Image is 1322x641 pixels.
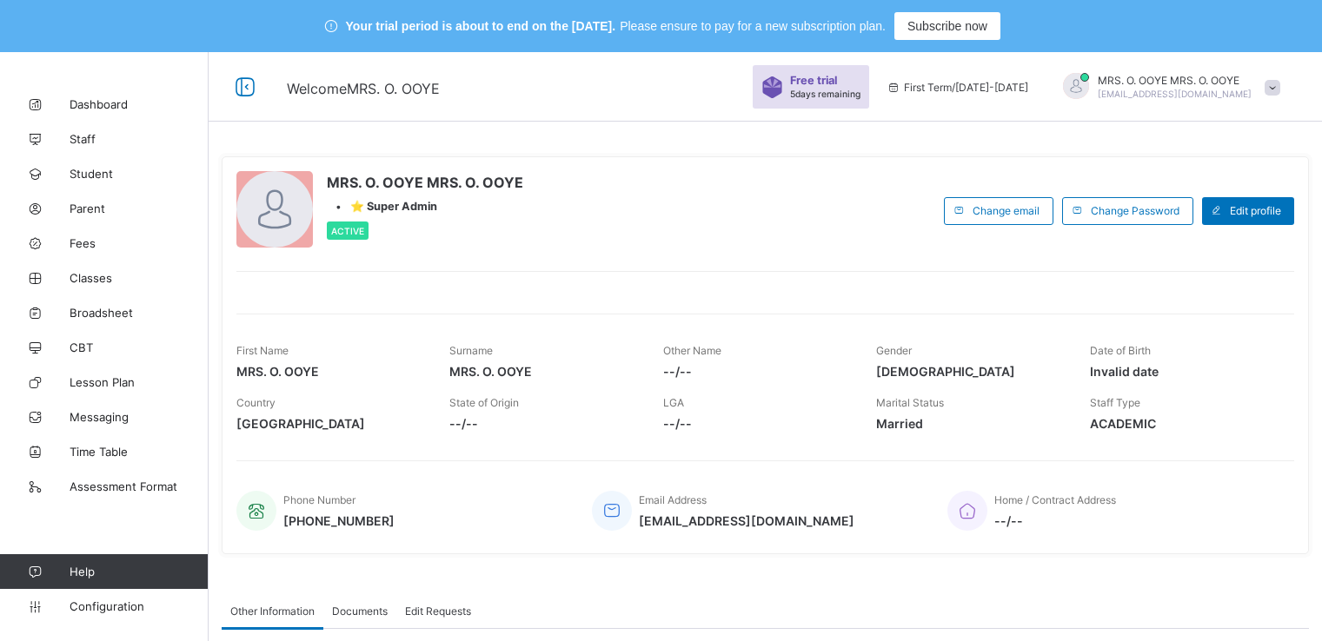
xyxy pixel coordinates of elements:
[70,306,209,320] span: Broadsheet
[620,19,886,33] span: Please ensure to pay for a new subscription plan.
[1091,204,1179,217] span: Change Password
[332,605,388,618] span: Documents
[1046,73,1289,102] div: MRS. O. OOYEMRS. O. OOYE
[327,174,523,191] span: MRS. O. OOYE MRS. O. OOYE
[876,364,1063,379] span: [DEMOGRAPHIC_DATA]
[449,396,519,409] span: State of Origin
[70,236,209,250] span: Fees
[876,416,1063,431] span: Married
[236,364,423,379] span: MRS. O. OOYE
[350,200,437,213] span: ⭐ Super Admin
[994,513,1116,528] span: --/--
[973,204,1040,217] span: Change email
[70,410,209,424] span: Messaging
[236,396,276,409] span: Country
[287,80,440,97] span: Welcome MRS. O. OOYE
[663,344,721,357] span: Other Name
[876,344,912,357] span: Gender
[70,202,209,215] span: Parent
[1230,204,1281,217] span: Edit profile
[790,74,852,87] span: Free trial
[994,493,1116,506] span: Home / Contract Address
[327,200,523,213] div: •
[887,81,1028,94] span: session/term information
[70,97,209,111] span: Dashboard
[283,513,395,528] span: [PHONE_NUMBER]
[1090,416,1277,431] span: ACADEMIC
[405,605,471,618] span: Edit Requests
[70,132,209,146] span: Staff
[230,605,315,618] span: Other Information
[70,565,208,578] span: Help
[331,226,364,236] span: Active
[907,19,987,33] span: Subscribe now
[1098,89,1252,99] span: [EMAIL_ADDRESS][DOMAIN_NAME]
[663,396,684,409] span: LGA
[449,364,636,379] span: MRS. O. OOYE
[1090,364,1277,379] span: Invalid date
[70,271,209,285] span: Classes
[639,493,707,506] span: Email Address
[70,445,209,459] span: Time Table
[790,89,860,99] span: 5 days remaining
[639,513,854,528] span: [EMAIL_ADDRESS][DOMAIN_NAME]
[70,479,209,493] span: Assessment Format
[236,416,423,431] span: [GEOGRAPHIC_DATA]
[449,416,636,431] span: --/--
[346,19,616,33] span: Your trial period is about to end on the [DATE].
[761,76,783,98] img: sticker-purple.71386a28dfed39d6af7621340158ba97.svg
[283,493,355,506] span: Phone Number
[1098,74,1252,87] span: MRS. O. OOYE MRS. O. OOYE
[236,344,289,357] span: First Name
[1090,344,1151,357] span: Date of Birth
[663,364,850,379] span: --/--
[70,340,209,354] span: CBT
[70,599,208,613] span: Configuration
[876,396,944,409] span: Marital Status
[1090,396,1140,409] span: Staff Type
[70,167,209,181] span: Student
[663,416,850,431] span: --/--
[449,344,493,357] span: Surname
[70,375,209,389] span: Lesson Plan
